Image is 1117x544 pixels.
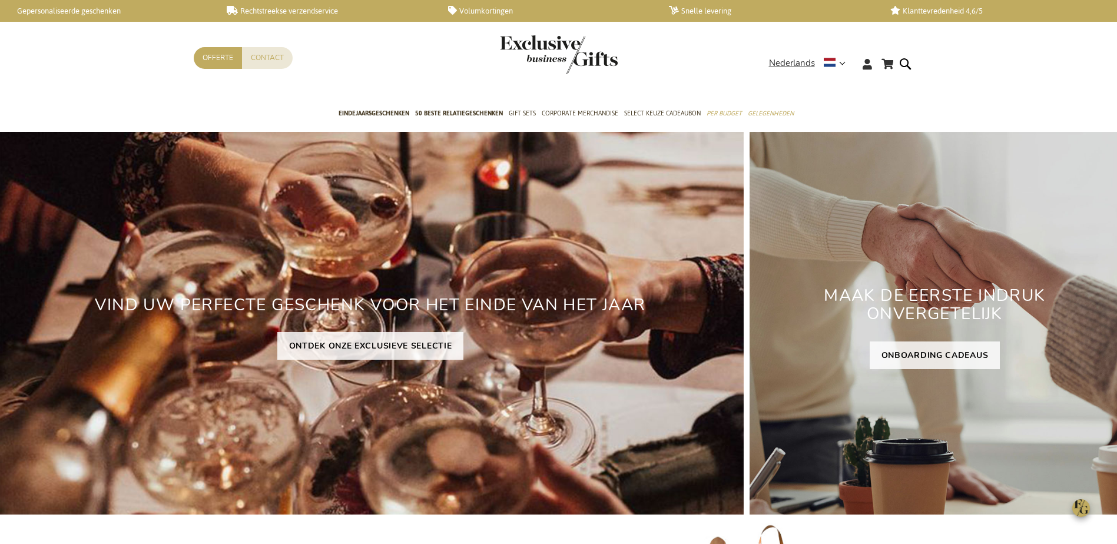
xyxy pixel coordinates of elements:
[707,99,742,129] a: Per Budget
[242,47,293,69] a: Contact
[500,35,559,74] a: store logo
[227,6,429,16] a: Rechtstreekse verzendservice
[669,6,871,16] a: Snelle levering
[415,107,503,120] span: 50 beste relatiegeschenken
[509,107,536,120] span: Gift Sets
[277,332,464,360] a: ONTDEK ONZE EXCLUSIEVE SELECTIE
[624,99,701,129] a: Select Keuze Cadeaubon
[415,99,503,129] a: 50 beste relatiegeschenken
[870,341,1000,369] a: ONBOARDING CADEAUS
[624,107,701,120] span: Select Keuze Cadeaubon
[509,99,536,129] a: Gift Sets
[707,107,742,120] span: Per Budget
[769,57,815,70] span: Nederlands
[748,99,794,129] a: Gelegenheden
[542,107,618,120] span: Corporate Merchandise
[500,35,618,74] img: Exclusive Business gifts logo
[339,107,409,120] span: Eindejaarsgeschenken
[748,107,794,120] span: Gelegenheden
[339,99,409,129] a: Eindejaarsgeschenken
[890,6,1092,16] a: Klanttevredenheid 4,6/5
[542,99,618,129] a: Corporate Merchandise
[194,47,242,69] a: Offerte
[448,6,650,16] a: Volumkortingen
[6,6,208,16] a: Gepersonaliseerde geschenken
